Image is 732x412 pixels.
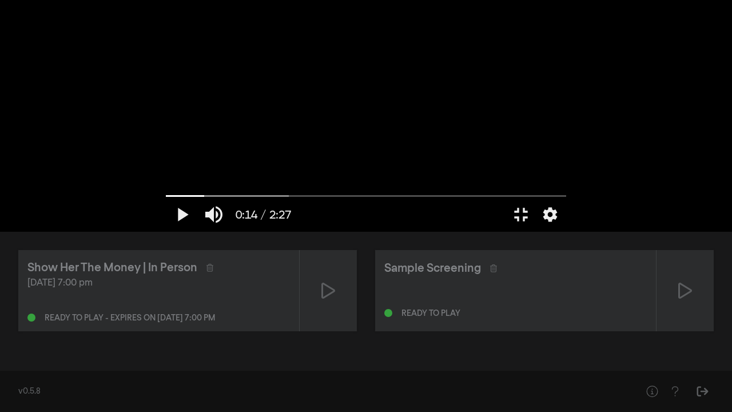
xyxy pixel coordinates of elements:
[45,314,215,322] div: Ready to play - expires on [DATE] 7:00 pm
[640,380,663,403] button: Help
[663,380,686,403] button: Help
[230,197,297,232] button: 0:14 / 2:27
[198,197,230,232] button: Mute
[691,380,714,403] button: Sign Out
[27,259,197,276] div: Show Her The Money | In Person
[505,197,537,232] button: Exit full screen
[401,310,460,318] div: Ready to play
[27,276,290,290] div: [DATE] 7:00 pm
[166,197,198,232] button: Play
[537,197,563,232] button: More settings
[384,260,481,277] div: Sample Screening
[18,386,618,398] div: v0.5.8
